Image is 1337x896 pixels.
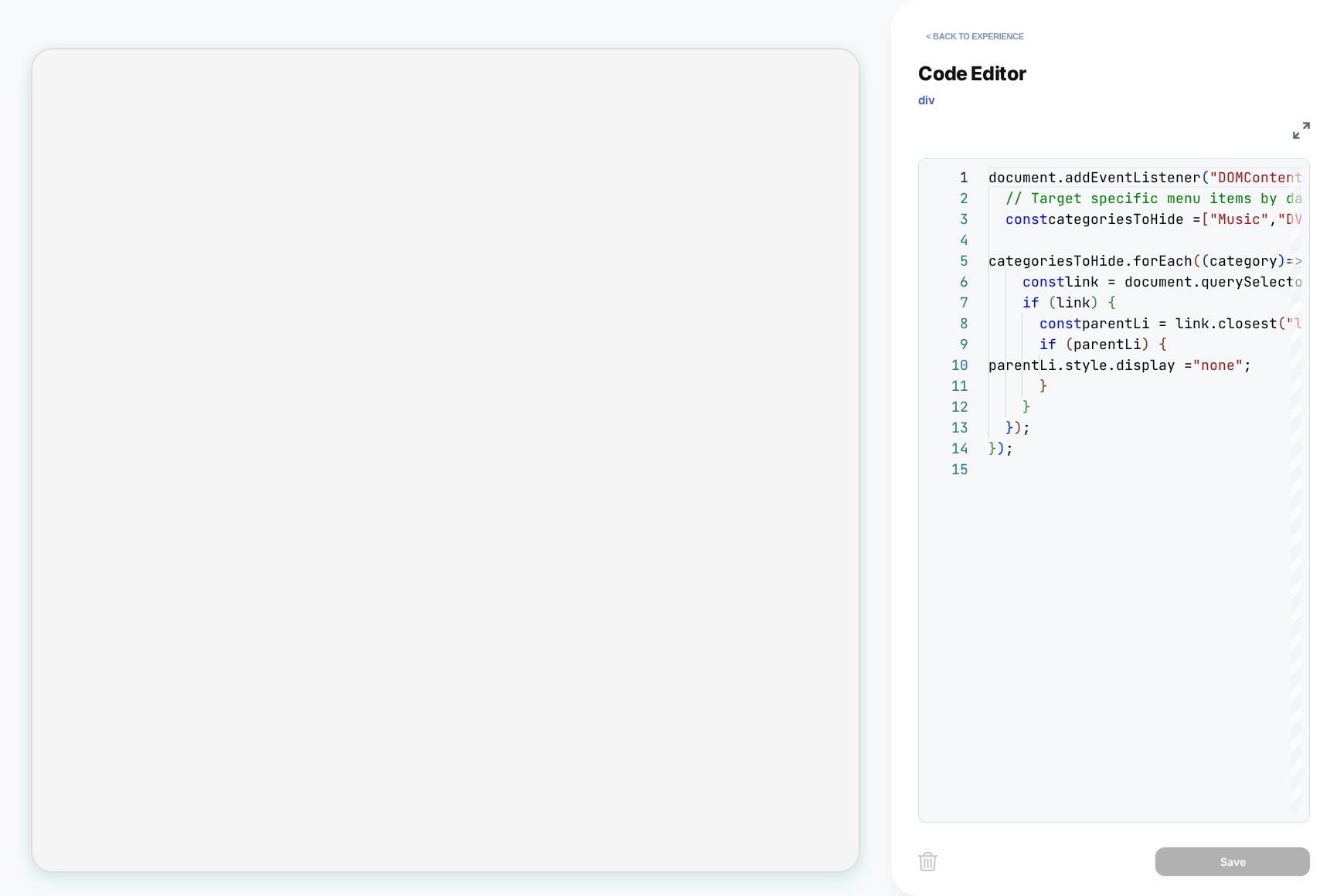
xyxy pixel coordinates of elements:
[988,168,1201,186] span: document.addEventListener
[988,440,997,457] span: }
[1155,847,1310,876] button: Save
[918,852,937,871] img: delete
[988,252,1192,270] span: categoriesToHide.forEach
[1141,335,1150,353] span: )
[927,229,968,250] div: 4
[1056,294,1090,311] span: link
[1022,294,1039,311] span: if
[1293,122,1310,139] img: fullscreen
[1209,210,1269,228] span: "Music"
[927,250,968,271] div: 5
[1201,210,1209,228] span: [
[1209,252,1277,270] span: category
[1014,419,1022,436] span: )
[927,396,968,417] div: 12
[927,417,968,438] div: 13
[1005,210,1048,228] span: const
[927,188,968,209] div: 2
[1048,294,1056,311] span: (
[1039,377,1048,395] span: }
[1022,419,1031,436] span: ;
[918,24,1031,49] button: < Back to experience
[918,93,935,107] span: div
[1082,314,1277,332] span: parentLi = link.closest
[1065,335,1073,353] span: (
[1192,356,1243,374] span: "none"
[1243,356,1252,374] span: ;
[1277,314,1286,332] span: (
[927,459,968,480] div: 15
[997,440,1005,457] span: )
[1277,252,1286,270] span: )
[988,356,1192,374] span: parentLi.style.display =
[1201,168,1209,186] span: (
[927,292,968,313] div: 7
[1073,335,1141,353] span: parentLi
[1201,252,1209,270] span: (
[918,62,1026,85] span: Code Editor
[927,375,968,396] div: 11
[927,271,968,292] div: 6
[1005,419,1014,436] span: }
[1158,335,1167,353] span: {
[927,209,968,229] div: 3
[1039,335,1056,353] span: if
[927,167,968,188] div: 1
[1022,398,1031,416] span: }
[1039,314,1082,332] span: const
[1269,210,1277,228] span: ,
[1192,252,1201,270] span: (
[1005,440,1014,457] span: ;
[1048,210,1201,228] span: categoriesToHide =
[1090,294,1099,311] span: )
[927,355,968,375] div: 10
[927,438,968,459] div: 14
[1065,273,1311,290] span: link = document.querySelector
[1107,294,1116,311] span: {
[1286,314,1320,332] span: "li"
[1022,273,1065,290] span: const
[1286,252,1303,270] span: =>
[927,313,968,334] div: 8
[927,334,968,355] div: 9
